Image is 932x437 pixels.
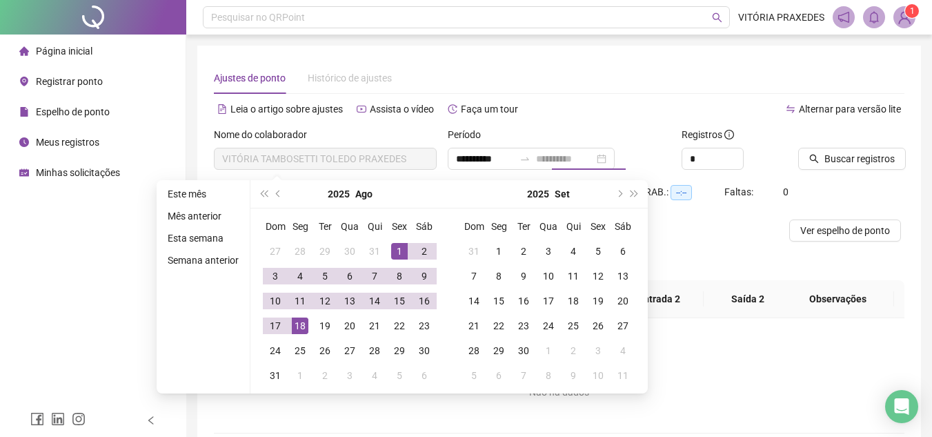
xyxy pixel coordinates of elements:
[462,313,486,338] td: 2025-09-21
[391,367,408,384] div: 5
[466,367,482,384] div: 5
[515,318,532,334] div: 23
[515,268,532,284] div: 9
[387,264,412,289] td: 2025-08-08
[357,104,366,114] span: youtube
[313,264,337,289] td: 2025-08-05
[590,293,606,309] div: 19
[317,367,333,384] div: 2
[536,338,561,363] td: 2025-10-01
[540,268,557,284] div: 10
[462,264,486,289] td: 2025-09-07
[724,130,734,139] span: info-circle
[511,289,536,313] td: 2025-09-16
[317,342,333,359] div: 26
[292,342,308,359] div: 25
[162,186,244,202] li: Este mês
[462,289,486,313] td: 2025-09-14
[615,243,631,260] div: 6
[536,214,561,239] th: Qua
[462,363,486,388] td: 2025-10-05
[586,363,611,388] td: 2025-10-10
[615,280,704,318] th: Entrada 2
[288,338,313,363] td: 2025-08-25
[511,338,536,363] td: 2025-09-30
[800,223,890,238] span: Ver espelho de ponto
[490,268,507,284] div: 8
[809,154,819,164] span: search
[786,104,795,114] span: swap
[789,220,901,242] button: Ver espelho de ponto
[540,342,557,359] div: 1
[894,7,915,28] img: 91536
[611,363,635,388] td: 2025-10-11
[51,412,65,426] span: linkedin
[416,293,433,309] div: 16
[214,127,316,142] label: Nome do colaborador
[30,412,44,426] span: facebook
[416,318,433,334] div: 23
[561,313,586,338] td: 2025-09-25
[313,214,337,239] th: Ter
[611,264,635,289] td: 2025-09-13
[466,342,482,359] div: 28
[19,107,29,117] span: file
[910,6,915,16] span: 1
[611,338,635,363] td: 2025-10-04
[36,167,120,178] span: Minhas solicitações
[565,367,582,384] div: 9
[561,338,586,363] td: 2025-10-02
[328,180,350,208] button: year panel
[490,293,507,309] div: 15
[391,243,408,260] div: 1
[288,313,313,338] td: 2025-08-18
[511,239,536,264] td: 2025-09-02
[19,137,29,147] span: clock-circle
[366,243,383,260] div: 31
[36,46,92,57] span: Página inicial
[586,289,611,313] td: 2025-09-19
[362,264,387,289] td: 2025-08-07
[217,104,227,114] span: file-text
[313,289,337,313] td: 2025-08-12
[391,318,408,334] div: 22
[466,243,482,260] div: 31
[341,293,358,309] div: 13
[263,214,288,239] th: Dom
[317,243,333,260] div: 29
[288,239,313,264] td: 2025-07-28
[536,313,561,338] td: 2025-09-24
[486,363,511,388] td: 2025-10-06
[448,104,457,114] span: history
[341,342,358,359] div: 27
[162,230,244,246] li: Esta semana
[586,239,611,264] td: 2025-09-05
[337,313,362,338] td: 2025-08-20
[515,293,532,309] div: 16
[561,239,586,264] td: 2025-09-04
[511,264,536,289] td: 2025-09-09
[565,342,582,359] div: 2
[536,289,561,313] td: 2025-09-17
[486,313,511,338] td: 2025-09-22
[540,243,557,260] div: 3
[263,264,288,289] td: 2025-08-03
[783,186,789,197] span: 0
[611,289,635,313] td: 2025-09-20
[416,268,433,284] div: 9
[313,239,337,264] td: 2025-07-29
[586,313,611,338] td: 2025-09-26
[486,289,511,313] td: 2025-09-15
[540,367,557,384] div: 8
[267,268,284,284] div: 3
[565,293,582,309] div: 18
[824,151,895,166] span: Buscar registros
[288,214,313,239] th: Seg
[536,363,561,388] td: 2025-10-08
[615,268,631,284] div: 13
[313,338,337,363] td: 2025-08-26
[256,180,271,208] button: super-prev-year
[292,318,308,334] div: 18
[590,367,606,384] div: 10
[146,416,156,425] span: left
